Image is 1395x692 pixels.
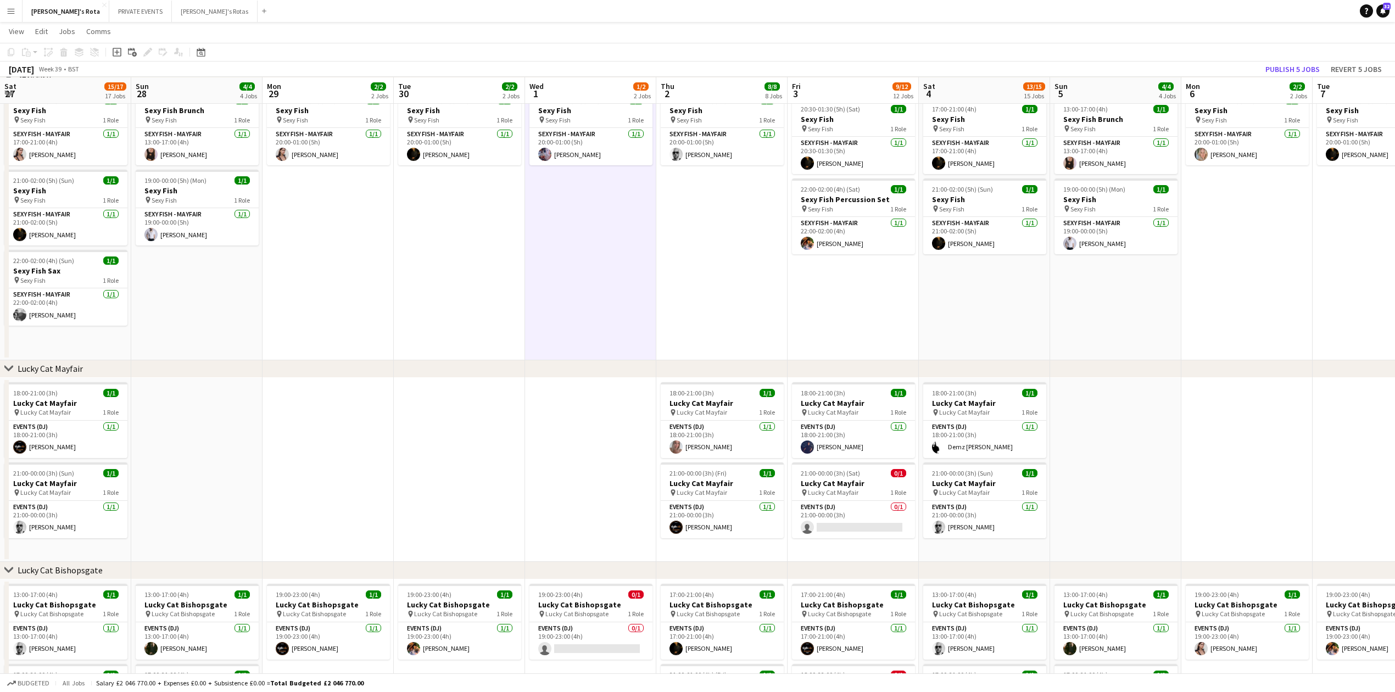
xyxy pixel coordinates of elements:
span: 32 [1383,3,1391,10]
span: Budgeted [18,679,49,687]
span: Comms [86,26,111,36]
a: View [4,24,29,38]
div: Lucky Cat Bishopsgate [18,565,103,576]
div: Lucky Cat Mayfair [18,363,83,374]
button: Revert 5 jobs [1326,62,1386,76]
button: Publish 5 jobs [1261,62,1324,76]
span: Total Budgeted £2 046 770.00 [270,679,364,687]
a: Jobs [54,24,80,38]
div: BST [68,65,79,73]
a: Edit [31,24,52,38]
div: Salary £2 046 770.00 + Expenses £0.00 + Subsistence £0.00 = [96,679,364,687]
span: View [9,26,24,36]
a: Comms [82,24,115,38]
a: 32 [1376,4,1390,18]
button: Budgeted [5,677,51,689]
span: All jobs [60,679,87,687]
span: Edit [35,26,48,36]
button: PRIVATE EVENTS [109,1,172,22]
button: [PERSON_NAME]'s Rotas [172,1,258,22]
span: Jobs [59,26,75,36]
button: [PERSON_NAME]'s Rota [23,1,109,22]
div: [DATE] [9,64,34,75]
